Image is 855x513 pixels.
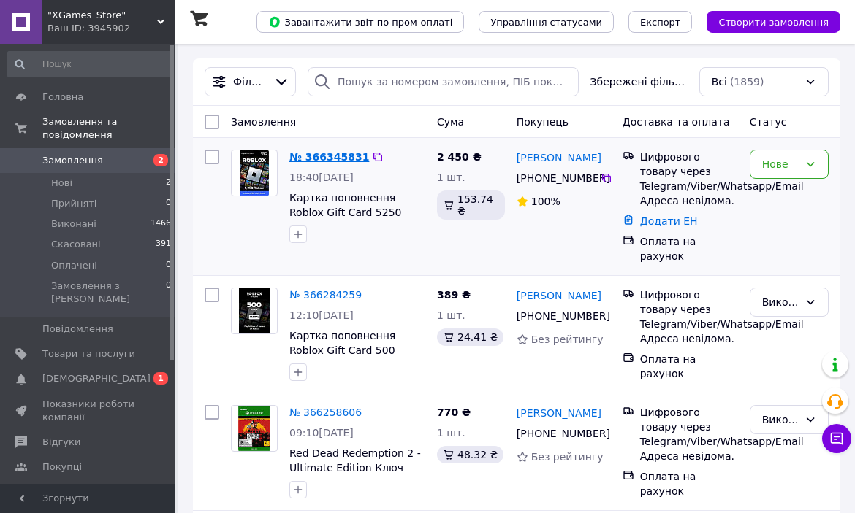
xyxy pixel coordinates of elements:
span: [DEMOGRAPHIC_DATA] [42,372,151,385]
span: 18:40[DATE] [289,171,354,183]
span: Експорт [640,17,681,28]
span: 09:10[DATE] [289,427,354,439]
button: Створити замовлення [707,11,840,33]
a: № 366284259 [289,289,362,301]
div: Адреса невідома. [640,449,738,463]
a: Red Dead Redemption 2 - Ultimate Edition Ключ активації для Xbox One/Series S|X [289,447,421,503]
div: Ваш ID: 3945902 [47,22,175,35]
span: Всі [712,74,727,89]
a: Фото товару [231,405,278,452]
img: Фото товару [239,288,269,333]
input: Пошук за номером замовлення, ПІБ покупця, номером телефону, Email, номером накладної [308,67,579,96]
span: Управління статусами [490,17,602,28]
span: 2 450 ₴ [437,151,482,163]
div: Оплата на рахунок [640,352,738,381]
span: 1 шт. [437,427,465,439]
span: 0 [166,279,171,306]
div: Виконано [762,294,799,310]
button: Чат з покупцем [822,424,851,453]
input: Пошук [7,51,172,77]
a: [PERSON_NAME] [517,150,601,165]
a: Картка поповнення Roblox Gift Card 500 ROBUX (КОД) | Роблокс Робукс 500 (КОД) [289,330,414,385]
span: Прийняті [51,197,96,210]
div: Оплата на рахунок [640,469,738,498]
span: Без рейтингу [531,451,604,463]
span: Замовлення [231,116,296,128]
span: Покупець [517,116,569,128]
div: 24.41 ₴ [437,328,503,346]
span: 1466 [151,217,171,231]
div: Виконано [762,412,799,428]
div: Нове [762,156,799,172]
span: Замовлення [42,154,103,167]
span: 0 [166,259,171,272]
img: Фото товару [238,406,270,451]
span: Виконані [51,217,96,231]
div: Цифрового товару через Telegram/Viber/Whatsapp/Email [640,405,738,449]
div: Адреса невідома. [640,193,738,208]
span: "XGames_Store" [47,9,157,22]
span: 2 [166,177,171,190]
span: 389 ₴ [437,289,471,301]
span: Збережені фільтри: [590,74,688,89]
span: Завантажити звіт по пром-оплаті [268,15,452,28]
span: 1 шт. [437,309,465,321]
div: 48.32 ₴ [437,446,503,463]
a: № 366258606 [289,406,362,418]
a: [PERSON_NAME] [517,288,601,303]
img: Фото товару [240,150,269,196]
span: 391 [156,238,171,251]
a: № 366345831 [289,151,369,163]
button: Експорт [628,11,693,33]
span: Товари та послуги [42,347,135,360]
span: Відгуки [42,436,80,449]
span: Cума [437,116,464,128]
div: Адреса невідома. [640,331,738,346]
span: 0 [166,197,171,210]
span: Статус [750,116,787,128]
div: [PHONE_NUMBER] [514,168,601,188]
span: 770 ₴ [437,406,471,418]
button: Управління статусами [479,11,614,33]
div: [PHONE_NUMBER] [514,423,601,444]
div: [PHONE_NUMBER] [514,306,601,326]
a: Картка поповнення Roblox Gift Card 5250 ROBUX (КОД) | Роблокс Робукс 5250 (КОД) [289,192,414,247]
div: Цифрового товару через Telegram/Viber/Whatsapp/Email [640,150,738,193]
span: Оплачені [51,259,97,272]
span: Без рейтингу [531,333,604,345]
span: Замовлення з [PERSON_NAME] [51,279,166,306]
span: Фільтри [233,74,267,89]
span: Замовлення та повідомлення [42,115,175,142]
a: Додати ЕН [640,215,698,227]
span: 1 шт. [437,171,465,183]
span: 1 [153,372,168,385]
a: Фото товару [231,150,278,196]
span: Головна [42,90,83,104]
span: Покупці [42,460,82,474]
span: 12:10[DATE] [289,309,354,321]
span: Показники роботи компанії [42,398,135,424]
a: Фото товару [231,288,278,334]
span: Створити замовлення [718,17,829,28]
span: Нові [51,177,72,190]
span: (1859) [730,76,764,88]
div: Оплата на рахунок [640,234,738,263]
div: Цифрового товару через Telegram/Viber/Whatsapp/Email [640,288,738,331]
span: Доставка та оплата [623,116,730,128]
a: [PERSON_NAME] [517,406,601,420]
span: 2 [153,154,168,166]
span: Повідомлення [42,323,113,336]
button: Завантажити звіт по пром-оплаті [256,11,464,33]
div: 153.74 ₴ [437,190,505,220]
a: Створити замовлення [692,15,840,27]
span: Скасовані [51,238,101,251]
span: 100% [531,196,560,207]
